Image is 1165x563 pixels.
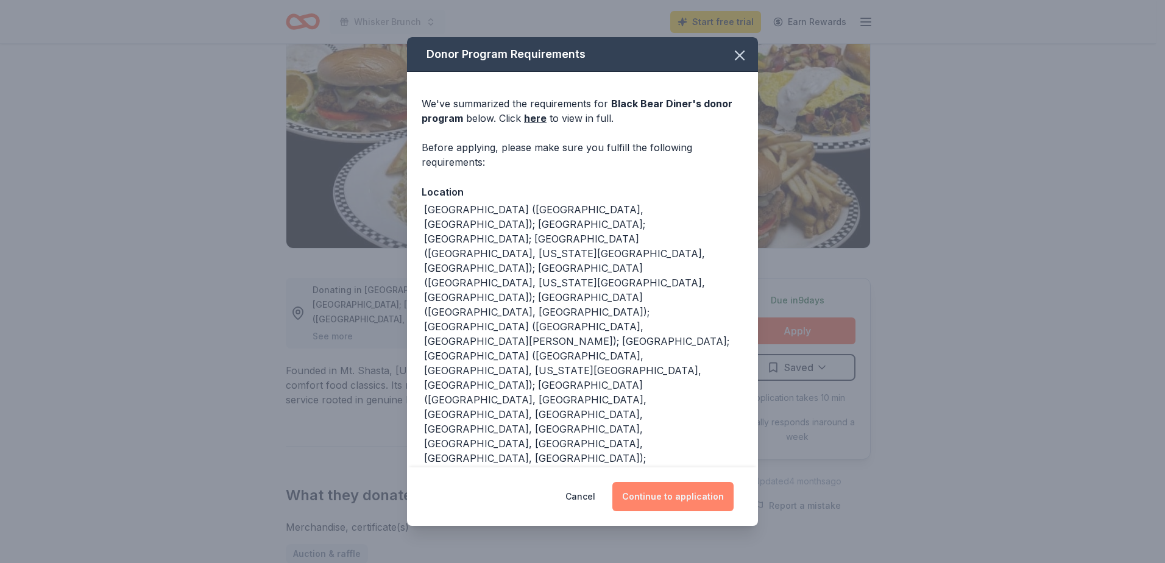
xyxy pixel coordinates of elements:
a: here [524,111,547,126]
div: Location [422,184,743,200]
button: Continue to application [612,482,734,511]
div: We've summarized the requirements for below. Click to view in full. [422,96,743,126]
div: Before applying, please make sure you fulfill the following requirements: [422,140,743,169]
div: Donor Program Requirements [407,37,758,72]
div: [GEOGRAPHIC_DATA] ([GEOGRAPHIC_DATA], [GEOGRAPHIC_DATA]); [GEOGRAPHIC_DATA]; [GEOGRAPHIC_DATA]; [... [424,202,743,524]
button: Cancel [565,482,595,511]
